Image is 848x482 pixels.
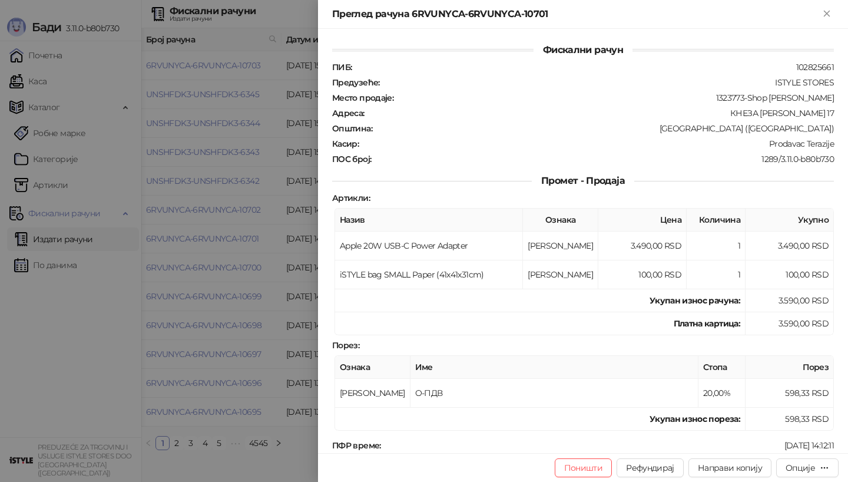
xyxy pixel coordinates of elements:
[674,318,740,329] strong: Платна картица :
[698,379,746,408] td: 20,00%
[381,77,835,88] div: ISTYLE STORES
[523,260,598,289] td: [PERSON_NAME]
[746,289,834,312] td: 3.590,00 RSD
[353,62,835,72] div: 102825661
[332,154,371,164] strong: ПОС број :
[523,232,598,260] td: [PERSON_NAME]
[820,7,834,21] button: Close
[335,232,523,260] td: Apple 20W USB-C Power Adapter
[746,408,834,431] td: 598,33 RSD
[332,7,820,21] div: Преглед рачуна 6RVUNYCA-6RVUNYCA-10701
[332,108,365,118] strong: Адреса :
[746,356,834,379] th: Порез
[698,463,762,473] span: Направи копију
[598,209,687,232] th: Цена
[687,260,746,289] td: 1
[382,440,835,451] div: [DATE] 14:12:11
[617,458,684,477] button: Рефундирај
[335,356,410,379] th: Ознака
[366,108,835,118] div: КНЕЗА [PERSON_NAME] 17
[372,154,835,164] div: 1289/3.11.0-b80b730
[698,356,746,379] th: Стопа
[332,62,352,72] strong: ПИБ :
[335,209,523,232] th: Назив
[746,379,834,408] td: 598,33 RSD
[687,209,746,232] th: Количина
[410,379,698,408] td: О-ПДВ
[555,458,612,477] button: Поништи
[786,463,815,473] div: Опције
[746,312,834,335] td: 3.590,00 RSD
[332,440,381,451] strong: ПФР време :
[332,340,359,351] strong: Порез :
[332,77,380,88] strong: Предузеће :
[776,458,839,477] button: Опције
[598,232,687,260] td: 3.490,00 RSD
[532,175,634,186] span: Промет - Продаја
[395,93,835,103] div: 1323773-Shop [PERSON_NAME]
[746,232,834,260] td: 3.490,00 RSD
[688,458,771,477] button: Направи копију
[335,379,410,408] td: [PERSON_NAME]
[687,232,746,260] td: 1
[332,193,370,203] strong: Артикли :
[373,123,835,134] div: [GEOGRAPHIC_DATA] ([GEOGRAPHIC_DATA])
[332,93,393,103] strong: Место продаје :
[650,295,740,306] strong: Укупан износ рачуна :
[332,138,359,149] strong: Касир :
[360,138,835,149] div: Prodavac Terazije
[746,209,834,232] th: Укупно
[332,123,372,134] strong: Општина :
[534,44,632,55] span: Фискални рачун
[335,260,523,289] td: iSTYLE bag SMALL Paper (41x41x31cm)
[650,414,740,424] strong: Укупан износ пореза:
[598,260,687,289] td: 100,00 RSD
[410,356,698,379] th: Име
[746,260,834,289] td: 100,00 RSD
[523,209,598,232] th: Ознака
